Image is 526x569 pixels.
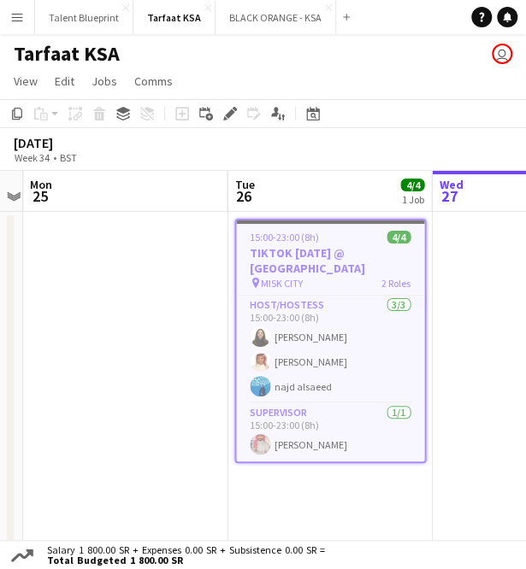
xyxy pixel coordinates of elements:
[216,1,336,34] button: BLACK ORANGE - KSA
[55,73,74,89] span: Edit
[47,555,325,566] span: Total Budgeted 1 800.00 SR
[10,151,53,164] span: Week 34
[27,186,52,206] span: 25
[261,277,303,290] span: MISK CITY
[133,1,216,34] button: Tarfaat KSA
[439,177,463,192] span: Wed
[30,177,52,192] span: Mon
[92,73,117,89] span: Jobs
[401,193,423,206] div: 1 Job
[127,70,180,92] a: Comms
[436,186,463,206] span: 27
[234,219,426,463] app-job-card: 15:00-23:00 (8h)4/4TIKTOK [DATE] @ [GEOGRAPHIC_DATA] MISK CITY2 RolesHost/Hostess3/315:00-23:00 (...
[387,231,411,243] span: 4/4
[48,70,81,92] a: Edit
[37,545,328,566] div: Salary 1 800.00 SR + Expenses 0.00 SR + Subsistence 0.00 SR =
[236,403,424,461] app-card-role: Supervisor1/115:00-23:00 (8h)[PERSON_NAME]
[134,73,173,89] span: Comms
[14,73,38,89] span: View
[14,134,116,151] div: [DATE]
[234,177,254,192] span: Tue
[85,70,124,92] a: Jobs
[381,277,411,290] span: 2 Roles
[35,1,133,34] button: Talent Blueprint
[7,70,44,92] a: View
[236,296,424,403] app-card-role: Host/Hostess3/315:00-23:00 (8h)[PERSON_NAME][PERSON_NAME]najd alsaeed
[400,179,424,191] span: 4/4
[60,151,77,164] div: BST
[232,186,254,206] span: 26
[250,231,319,243] span: 15:00-23:00 (8h)
[14,41,120,67] h1: Tarfaat KSA
[492,44,512,64] app-user-avatar: Abdulwahab Al Hijan
[236,245,424,276] h3: TIKTOK [DATE] @ [GEOGRAPHIC_DATA]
